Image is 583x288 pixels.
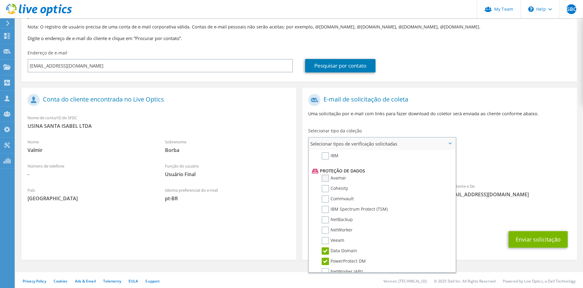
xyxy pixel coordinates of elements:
[302,204,577,225] div: CC e Responder para
[23,279,46,284] a: Privacy Policy
[28,35,571,42] h3: Digite o endereço de e-mail do cliente e clique em “Procurar por contato”.
[75,279,96,284] a: Ads & Email
[302,180,439,201] div: Para
[165,195,290,202] span: pt-BR
[28,171,153,178] span: -
[439,180,577,201] div: Remetente e De
[145,279,160,284] a: Support
[21,184,159,205] div: País
[28,24,571,30] p: Nota: O registro de usuário precisa de uma conta de e-mail corporativa válida. Contas de e-mail p...
[509,231,568,248] button: Enviar solicitação
[322,258,366,265] label: PowerProtect DM
[21,160,159,181] div: Número de telefone
[322,152,338,160] label: IBM
[322,175,346,182] label: Avamar
[322,247,357,255] label: Data Domain
[383,279,427,284] li: Version: [TECHNICAL_ID]
[165,147,290,153] span: Borba
[322,237,344,244] label: Veeam
[302,152,577,177] div: Coleções solicitadas
[434,279,495,284] li: © 2025 Dell Inc. All Rights Reserved
[310,167,452,175] li: Proteção de dados
[129,279,138,284] a: EULA
[322,227,353,234] label: NetWorker
[103,279,121,284] a: Telemetry
[528,6,534,12] svg: \n
[28,123,290,129] span: USINA SANTA ISABEL LTDA
[28,94,287,106] h1: Conta do cliente encontrada no Live Optics
[308,110,570,117] p: Uma solicitação por e-mail com links para fazer download do coletor será enviada ao cliente confo...
[28,147,153,153] span: Valmir
[159,184,296,205] div: Idioma preferencial do e-mail
[28,50,67,56] label: Endereço de e-mail
[322,206,388,213] label: IBM Spectrum Protect (TSM)
[28,195,153,202] span: [GEOGRAPHIC_DATA]
[159,135,296,157] div: Sobrenome
[54,279,68,284] a: Cookies
[308,94,567,106] h1: E-mail de solicitação de coleta
[21,111,296,132] div: Nome de conta/ID de SFDC
[21,135,159,157] div: Nome
[322,195,354,203] label: Commvault
[322,268,363,275] label: NetWorker (API)
[566,4,576,14] span: GBC
[446,191,571,198] span: [EMAIL_ADDRESS][DOMAIN_NAME]
[322,216,353,223] label: NetBackup
[305,59,376,72] a: Pesquisar por contato
[308,128,362,134] label: Selecionar tipo da coleção
[322,185,348,192] label: Cohesity
[159,160,296,181] div: Função do usuário
[309,138,455,150] span: Selecionar tipos de verificação solicitadas
[165,171,290,178] span: Usuário Final
[503,279,576,284] li: Powered by Live Optics, a Dell Technology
